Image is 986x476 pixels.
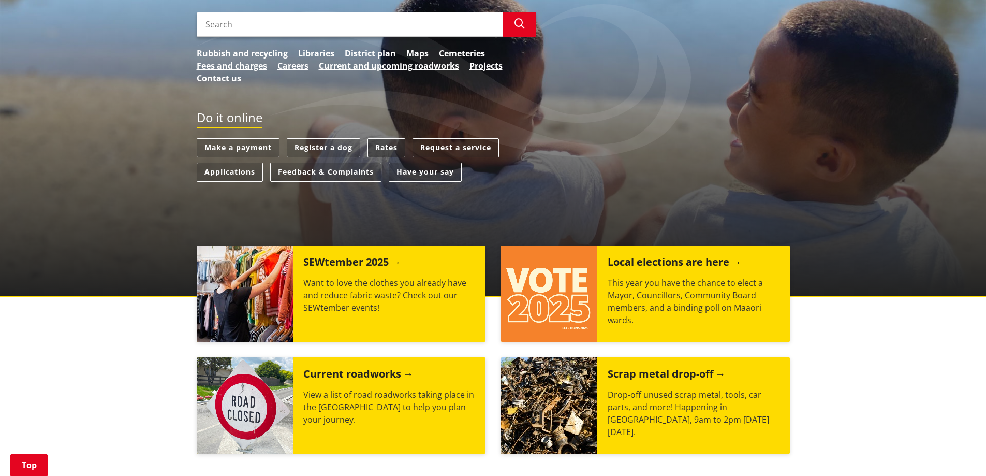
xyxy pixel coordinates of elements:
iframe: Messenger Launcher [938,432,976,470]
h2: Local elections are here [608,256,742,271]
a: Rubbish and recycling [197,47,288,60]
p: Want to love the clothes you already have and reduce fabric waste? Check out our SEWtember events! [303,277,475,314]
a: Top [10,454,48,476]
img: SEWtember [197,246,293,342]
a: Maps [406,47,429,60]
a: Applications [197,163,263,182]
img: Vote 2025 [501,246,597,342]
h2: Current roadworks [303,368,414,383]
input: Search input [197,12,503,37]
a: Careers [277,60,308,72]
a: Current and upcoming roadworks [319,60,459,72]
a: Libraries [298,47,334,60]
a: Current roadworks View a list of road roadworks taking place in the [GEOGRAPHIC_DATA] to help you... [197,357,485,454]
a: Fees and charges [197,60,267,72]
a: Register a dog [287,138,360,157]
a: A massive pile of rusted scrap metal, including wheels and various industrial parts, under a clea... [501,357,790,454]
a: Request a service [413,138,499,157]
img: Scrap metal collection [501,357,597,454]
a: Local elections are here This year you have the chance to elect a Mayor, Councillors, Community B... [501,246,790,342]
a: Make a payment [197,138,279,157]
h2: SEWtember 2025 [303,256,401,271]
a: Have your say [389,163,462,182]
h2: Scrap metal drop-off [608,368,726,383]
p: Drop-off unused scrap metal, tools, car parts, and more! Happening in [GEOGRAPHIC_DATA], 9am to 2... [608,388,779,438]
img: Road closed sign [197,357,293,454]
a: Cemeteries [439,47,485,60]
a: District plan [345,47,396,60]
a: Projects [469,60,503,72]
p: View a list of road roadworks taking place in the [GEOGRAPHIC_DATA] to help you plan your journey. [303,388,475,426]
a: Feedback & Complaints [270,163,381,182]
a: Contact us [197,72,241,84]
a: Rates [367,138,405,157]
h2: Do it online [197,110,262,128]
a: SEWtember 2025 Want to love the clothes you already have and reduce fabric waste? Check out our S... [197,246,485,342]
p: This year you have the chance to elect a Mayor, Councillors, Community Board members, and a bindi... [608,277,779,326]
